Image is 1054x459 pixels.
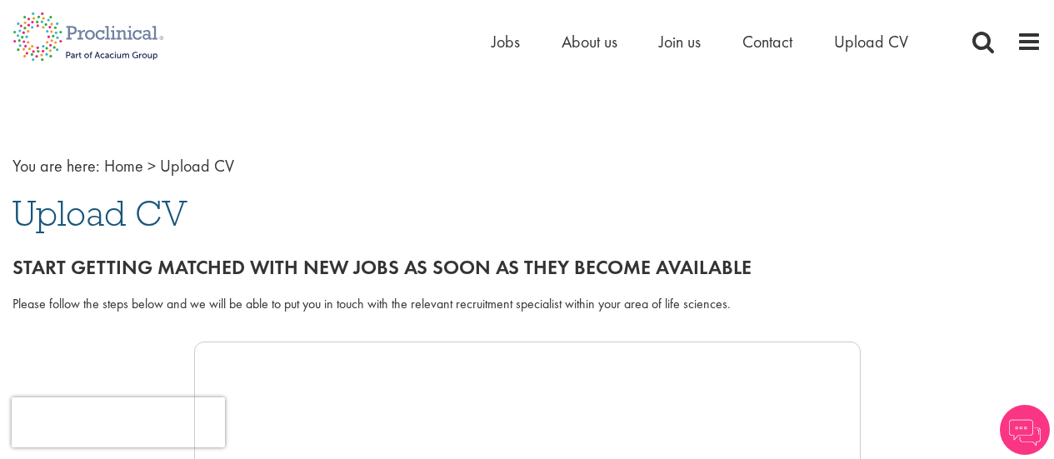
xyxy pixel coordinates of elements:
[492,31,520,52] a: Jobs
[12,155,100,177] span: You are here:
[742,31,792,52] a: Contact
[160,155,234,177] span: Upload CV
[834,31,908,52] a: Upload CV
[147,155,156,177] span: >
[1000,405,1050,455] img: Chatbot
[12,295,1042,314] div: Please follow the steps below and we will be able to put you in touch with the relevant recruitme...
[12,191,187,236] span: Upload CV
[12,397,225,447] iframe: reCAPTCHA
[562,31,617,52] a: About us
[12,257,1042,278] h2: Start getting matched with new jobs as soon as they become available
[659,31,701,52] a: Join us
[104,155,143,177] a: breadcrumb link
